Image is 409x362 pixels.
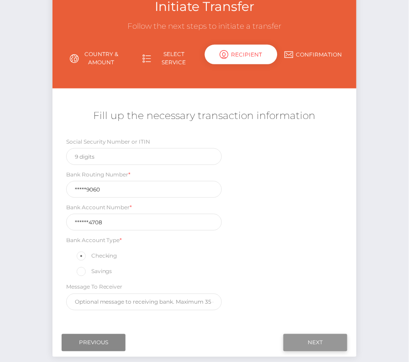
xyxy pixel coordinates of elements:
label: Social Security Number or ITIN [66,138,151,146]
input: Next [283,334,347,352]
a: Country & Amount [59,47,132,70]
input: Previous [62,334,126,352]
a: Confirmation [277,47,350,62]
h5: Fill up the necessary transaction information [59,109,350,123]
input: Optional message to receiving bank. Maximum 35 characters [66,294,222,310]
label: Message To Receiver [66,283,123,291]
label: Bank Account Type [66,236,122,244]
label: Bank Routing Number [66,171,131,179]
h3: Follow the next steps to initiate a transfer [59,21,350,32]
label: Bank Account Number [66,203,132,212]
label: Checking [75,250,117,262]
a: Select Service [132,47,204,70]
input: Only 9 digits [66,181,222,198]
label: Savings [75,266,112,278]
input: Only digits [66,214,222,231]
div: Recipient [204,45,277,64]
input: 9 digits [66,148,222,165]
